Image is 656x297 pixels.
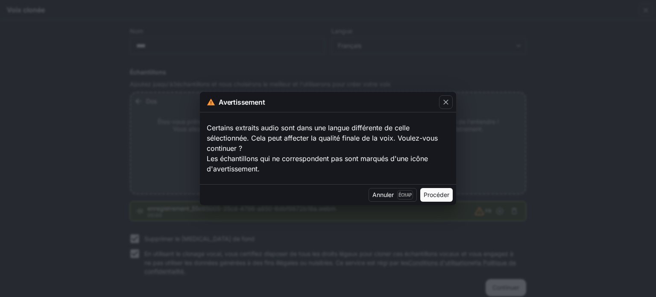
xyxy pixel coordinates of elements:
font: Annuler [372,191,394,198]
button: Procéder [420,188,453,202]
button: AnnulerÉchap [369,188,417,202]
font: Échap [398,192,412,198]
font: Certains extraits audio sont dans une langue différente de celle sélectionnée. Cela peut affecter... [207,124,440,153]
font: Les échantillons qui ne correspondent pas sont marqués d'une icône d'avertissement. [207,154,430,173]
font: Avertissement [219,98,265,106]
font: Procéder [424,191,449,198]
